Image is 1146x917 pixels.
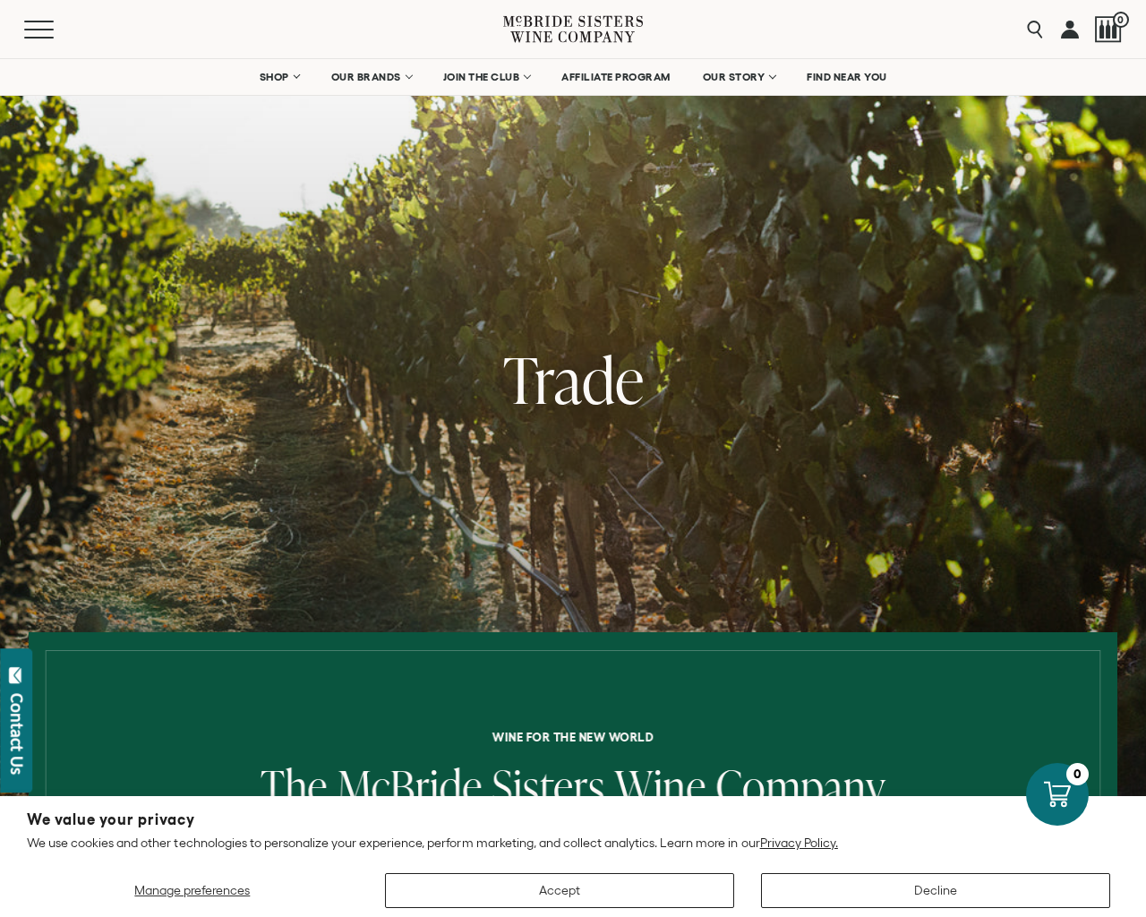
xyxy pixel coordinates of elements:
[1113,12,1129,28] span: 0
[27,835,1119,851] p: We use cookies and other technologies to personalize your experience, perform marketing, and coll...
[561,71,671,83] span: AFFILIATE PROGRAM
[492,755,604,817] span: Sisters
[27,812,1119,827] h2: We value your privacy
[27,873,358,908] button: Manage preferences
[760,836,838,850] a: Privacy Policy.
[331,71,401,83] span: OUR BRANDS
[550,59,682,95] a: AFFILIATE PROGRAM
[24,21,89,39] button: Mobile Menu Trigger
[248,59,311,95] a: SHOP
[703,71,765,83] span: OUR STORY
[443,71,520,83] span: JOIN THE CLUB
[337,755,483,817] span: McBride
[432,59,542,95] a: JOIN THE CLUB
[134,883,250,897] span: Manage preferences
[261,755,328,817] span: The
[320,59,423,95] a: OUR BRANDS
[8,693,26,775] div: Contact Us
[795,59,899,95] a: FIND NEAR YOU
[691,59,787,95] a: OUR STORY
[260,71,290,83] span: SHOP
[715,755,885,817] span: Company
[41,731,1105,743] h6: Wine for the new world
[503,336,644,423] span: Trade
[761,873,1110,908] button: Decline
[807,71,887,83] span: FIND NEAR YOU
[385,873,734,908] button: Accept
[1066,763,1089,785] div: 0
[614,755,706,817] span: Wine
